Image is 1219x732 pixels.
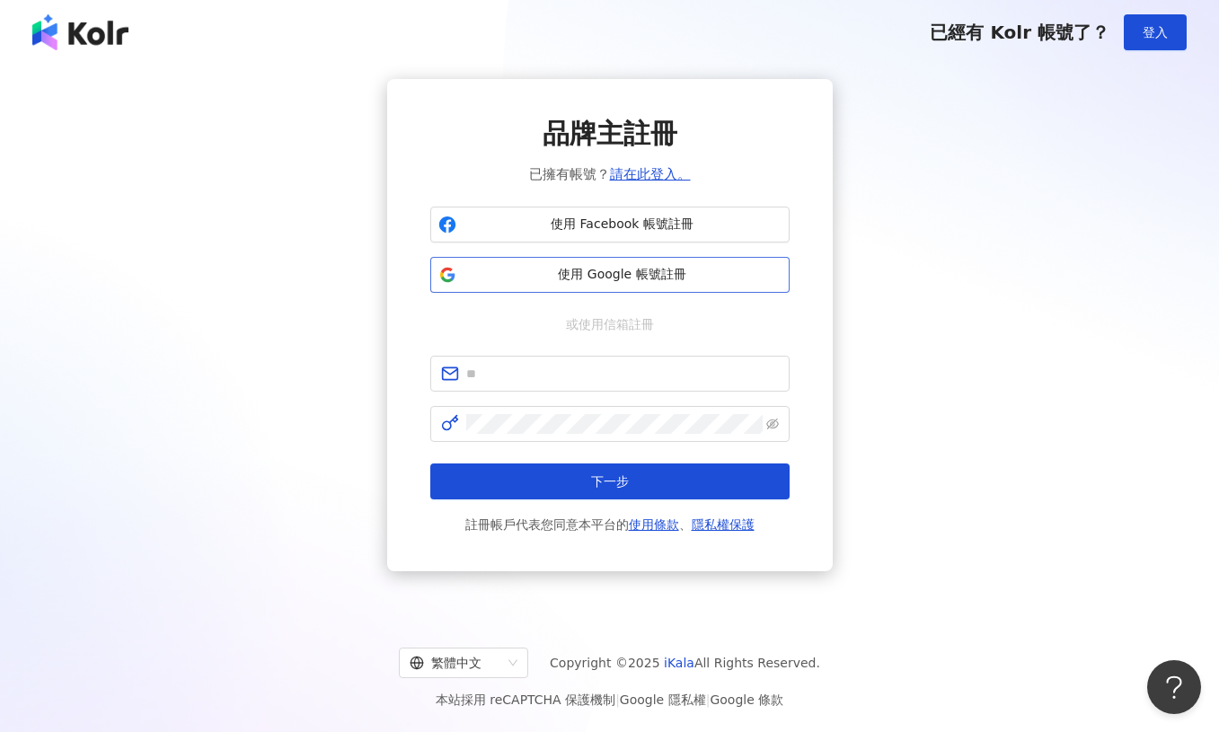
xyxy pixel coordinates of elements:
span: Copyright © 2025 All Rights Reserved. [550,652,820,674]
a: Google 隱私權 [620,692,706,707]
a: Google 條款 [710,692,783,707]
span: 已擁有帳號？ [529,163,691,185]
button: 使用 Google 帳號註冊 [430,257,790,293]
iframe: Help Scout Beacon - Open [1147,660,1201,714]
span: 使用 Google 帳號註冊 [464,266,782,284]
span: 使用 Facebook 帳號註冊 [464,216,782,234]
span: | [706,692,711,707]
span: 品牌主註冊 [543,115,677,153]
button: 登入 [1124,14,1187,50]
span: 已經有 Kolr 帳號了？ [930,22,1109,43]
span: | [615,692,620,707]
span: 下一步 [591,474,629,489]
img: logo [32,14,128,50]
button: 下一步 [430,463,790,499]
button: 使用 Facebook 帳號註冊 [430,207,790,243]
a: iKala [664,656,694,670]
span: eye-invisible [766,418,779,430]
span: 註冊帳戶代表您同意本平台的 、 [465,514,755,535]
a: 請在此登入。 [610,166,691,182]
a: 隱私權保護 [692,517,755,532]
span: 或使用信箱註冊 [553,314,667,334]
a: 使用條款 [629,517,679,532]
span: 本站採用 reCAPTCHA 保護機制 [436,689,783,710]
span: 登入 [1143,25,1168,40]
div: 繁體中文 [410,648,501,677]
